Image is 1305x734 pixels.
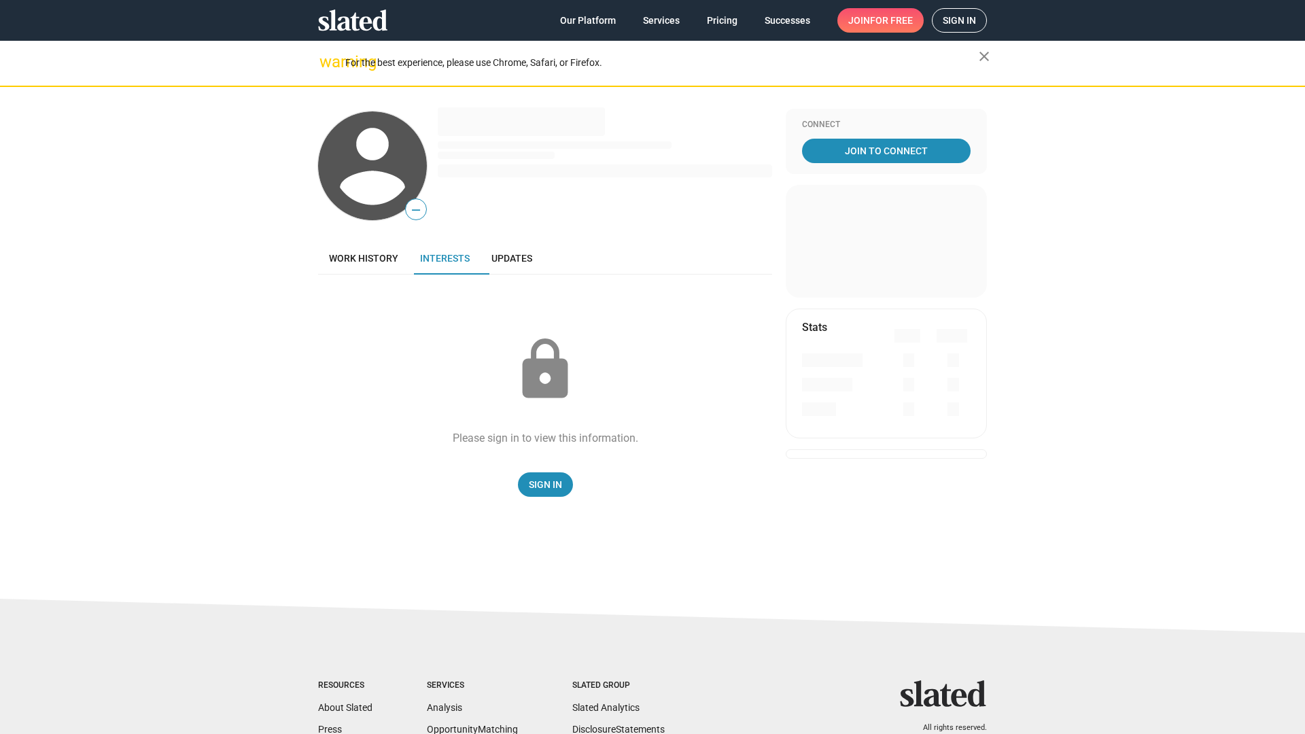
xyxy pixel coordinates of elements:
[848,8,913,33] span: Join
[420,253,470,264] span: Interests
[549,8,627,33] a: Our Platform
[754,8,821,33] a: Successes
[318,702,372,713] a: About Slated
[491,253,532,264] span: Updates
[632,8,691,33] a: Services
[572,680,665,691] div: Slated Group
[529,472,562,497] span: Sign In
[976,48,992,65] mat-icon: close
[765,8,810,33] span: Successes
[943,9,976,32] span: Sign in
[572,702,640,713] a: Slated Analytics
[707,8,737,33] span: Pricing
[802,120,971,130] div: Connect
[318,680,372,691] div: Resources
[805,139,968,163] span: Join To Connect
[802,320,827,334] mat-card-title: Stats
[427,680,518,691] div: Services
[870,8,913,33] span: for free
[406,201,426,219] span: —
[802,139,971,163] a: Join To Connect
[518,472,573,497] a: Sign In
[932,8,987,33] a: Sign in
[318,242,409,275] a: Work history
[319,54,336,70] mat-icon: warning
[345,54,979,72] div: For the best experience, please use Chrome, Safari, or Firefox.
[560,8,616,33] span: Our Platform
[696,8,748,33] a: Pricing
[329,253,398,264] span: Work history
[427,702,462,713] a: Analysis
[837,8,924,33] a: Joinfor free
[511,336,579,404] mat-icon: lock
[481,242,543,275] a: Updates
[643,8,680,33] span: Services
[409,242,481,275] a: Interests
[453,431,638,445] div: Please sign in to view this information.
